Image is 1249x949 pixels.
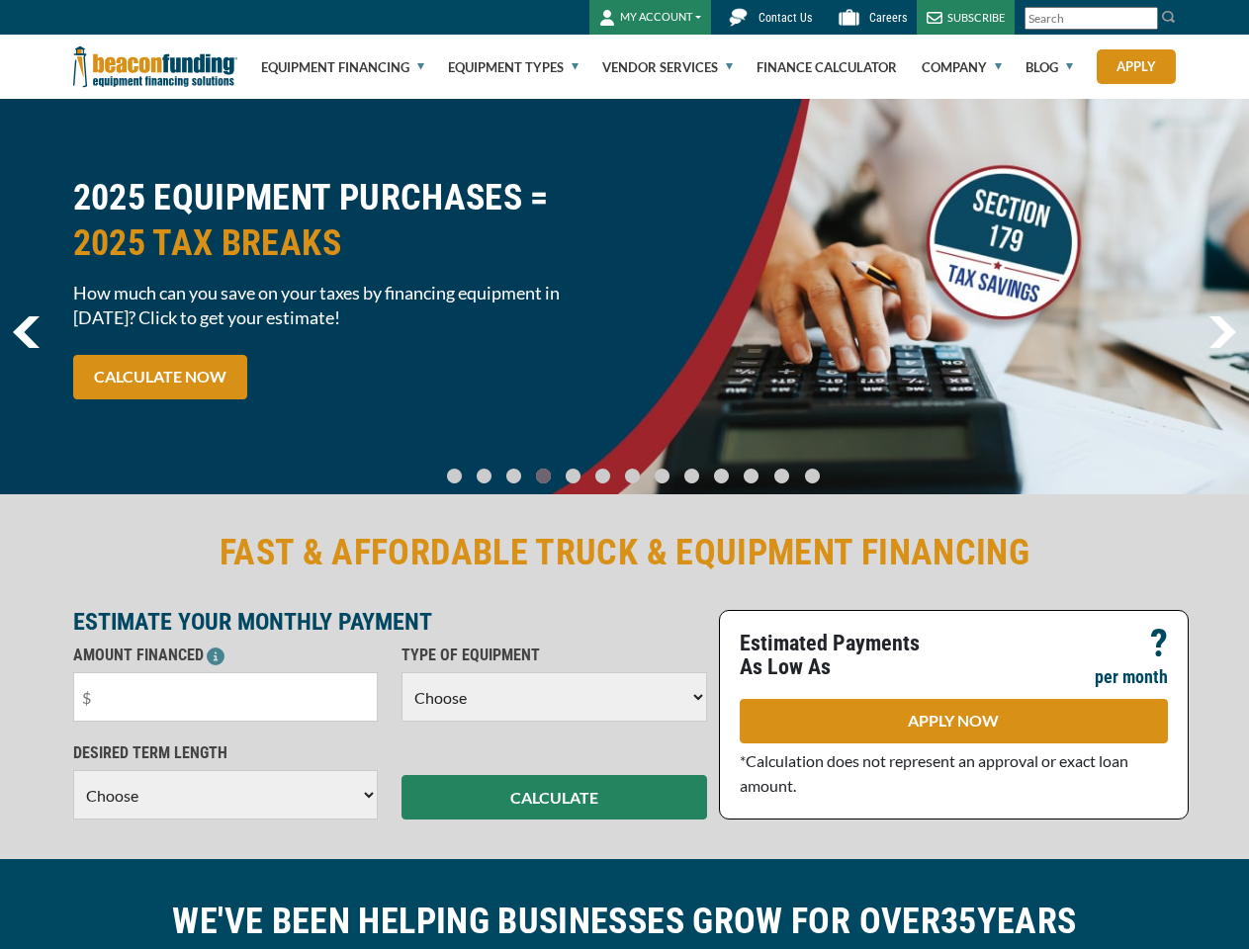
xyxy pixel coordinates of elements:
[401,644,707,667] p: TYPE OF EQUIPMENT
[800,468,825,484] a: Go To Slide 12
[561,468,584,484] a: Go To Slide 4
[869,11,907,25] span: Careers
[73,644,379,667] p: AMOUNT FINANCED
[1095,665,1168,689] p: per month
[1208,316,1236,348] img: Right Navigator
[757,36,897,99] a: Finance Calculator
[501,468,525,484] a: Go To Slide 2
[73,220,613,266] span: 2025 TAX BREAKS
[1097,49,1176,84] a: Apply
[73,355,247,399] a: CALCULATE NOW
[1150,632,1168,655] p: ?
[73,741,379,765] p: DESIRED TERM LENGTH
[1025,7,1158,30] input: Search
[740,751,1128,795] span: *Calculation does not represent an approval or exact loan amount.
[73,530,1177,575] h2: FAST & AFFORDABLE TRUCK & EQUIPMENT FINANCING
[442,468,466,484] a: Go To Slide 0
[472,468,495,484] a: Go To Slide 1
[401,775,707,820] button: CALCULATE
[73,899,1177,944] h2: WE'VE BEEN HELPING BUSINESSES GROW FOR OVER YEARS
[531,468,555,484] a: Go To Slide 3
[1137,11,1153,27] a: Clear search text
[758,11,812,25] span: Contact Us
[73,281,613,330] span: How much can you save on your taxes by financing equipment in [DATE]? Click to get your estimate!
[13,316,40,348] a: previous
[261,36,424,99] a: Equipment Financing
[590,468,614,484] a: Go To Slide 5
[73,610,707,634] p: ESTIMATE YOUR MONTHLY PAYMENT
[620,468,644,484] a: Go To Slide 6
[13,316,40,348] img: Left Navigator
[940,901,977,942] span: 35
[769,468,794,484] a: Go To Slide 11
[73,35,237,99] img: Beacon Funding Corporation logo
[1026,36,1073,99] a: Blog
[740,632,942,679] p: Estimated Payments As Low As
[1161,9,1177,25] img: Search
[73,672,379,722] input: $
[922,36,1002,99] a: Company
[1208,316,1236,348] a: next
[679,468,703,484] a: Go To Slide 8
[650,468,673,484] a: Go To Slide 7
[739,468,763,484] a: Go To Slide 10
[448,36,579,99] a: Equipment Types
[73,175,613,266] h2: 2025 EQUIPMENT PURCHASES =
[709,468,733,484] a: Go To Slide 9
[740,699,1168,743] a: APPLY NOW
[602,36,733,99] a: Vendor Services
